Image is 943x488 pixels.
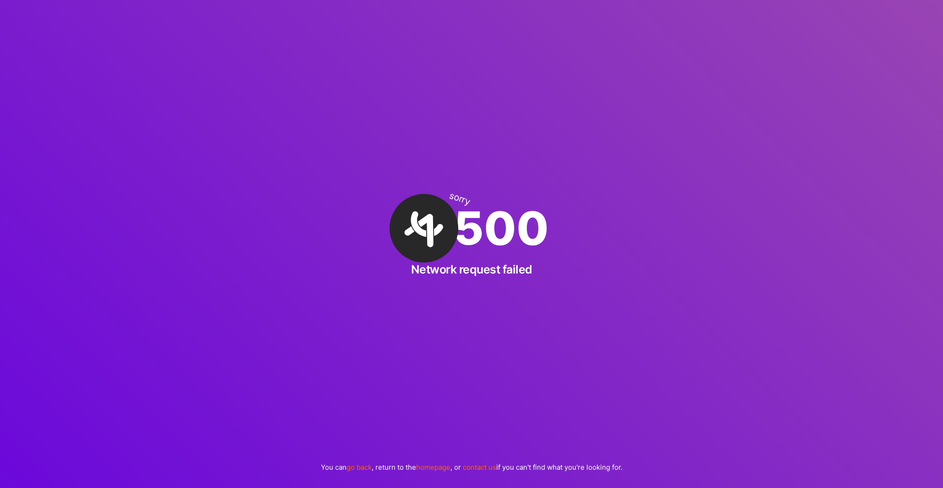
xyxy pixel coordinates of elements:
[394,194,549,263] div: 500
[416,463,450,472] a: homepage
[448,190,471,207] div: sorry
[378,182,470,274] img: A·Team
[463,463,496,472] a: contact us
[347,463,372,472] a: go back
[321,462,623,472] p: You can , return to the , or if you can't find what you're looking for.
[411,263,532,276] h2: Network request failed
